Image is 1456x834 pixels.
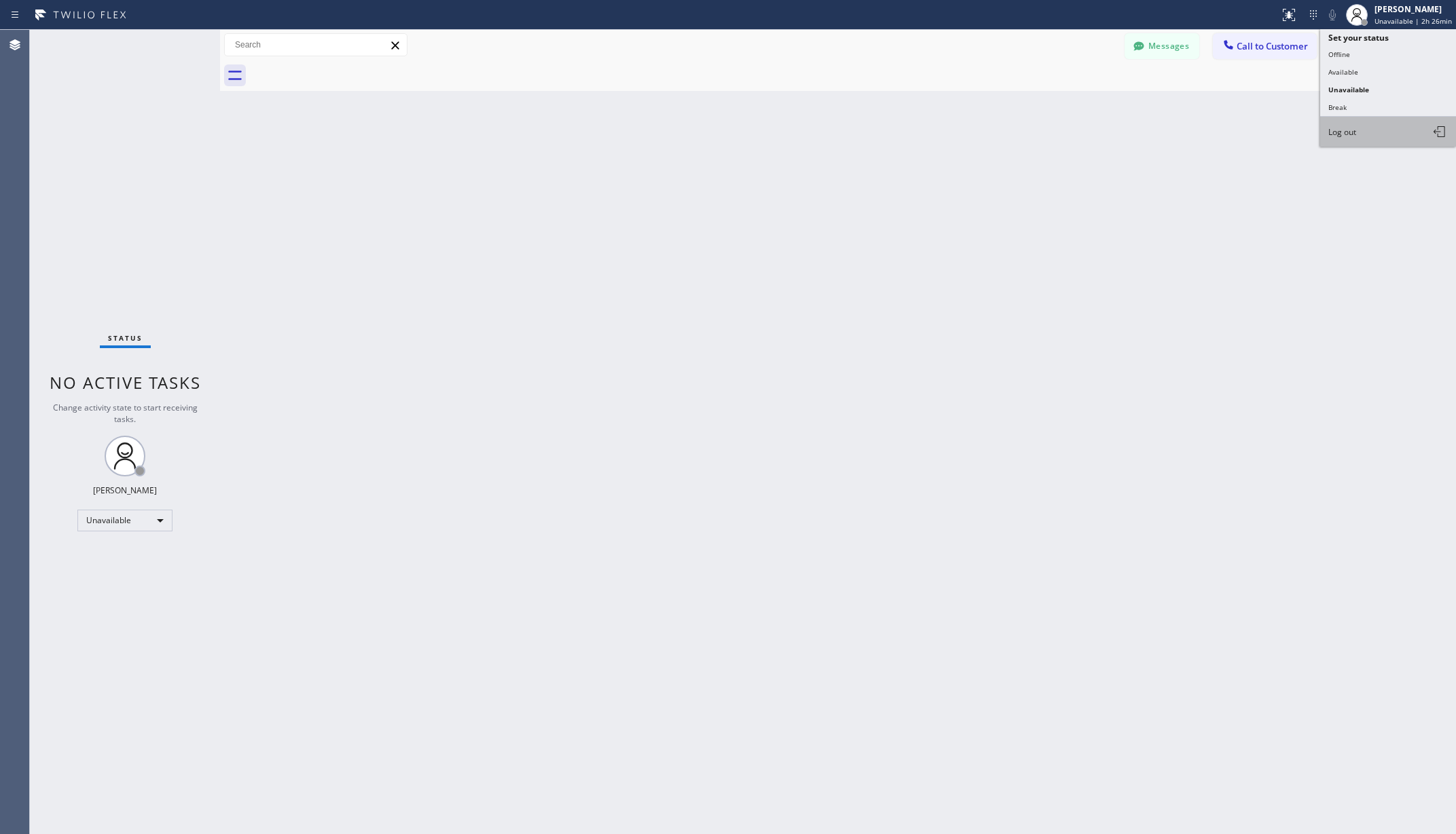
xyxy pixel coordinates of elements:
[93,485,157,496] div: [PERSON_NAME]
[1213,33,1317,59] button: Call to Customer
[1237,40,1308,52] span: Call to Customer
[1375,3,1452,15] div: [PERSON_NAME]
[1125,33,1199,59] button: Messages
[108,333,143,343] span: Status
[77,510,172,531] div: Unavailable
[1375,16,1452,26] span: Unavailable | 2h 26min
[225,34,407,56] input: Search
[50,371,201,394] span: No active tasks
[1323,5,1342,24] button: Mute
[53,402,198,425] span: Change activity state to start receiving tasks.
